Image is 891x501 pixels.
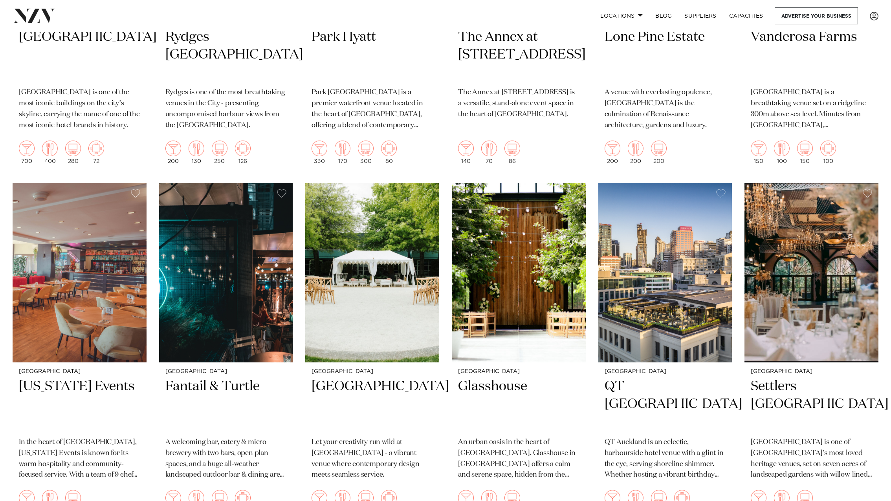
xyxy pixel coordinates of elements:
p: QT Auckland is an eclectic, harbourside hotel venue with a glint in the eye, serving shoreline sh... [605,437,726,481]
p: An urban oasis in the heart of [GEOGRAPHIC_DATA]. Glasshouse in [GEOGRAPHIC_DATA] offers a calm a... [458,437,579,481]
img: dining.png [189,141,204,156]
img: meeting.png [235,141,251,156]
img: dining.png [42,141,58,156]
img: cocktail.png [19,141,35,156]
h2: The Annex at [STREET_ADDRESS] [458,28,579,81]
img: theatre.png [651,141,667,156]
p: [GEOGRAPHIC_DATA] is a breathtaking venue set on a ridgeline 300m above sea level. Minutes from [... [751,87,872,131]
img: Dining area at Texas Events in Auckland [13,183,147,362]
img: cocktail.png [605,141,620,156]
h2: [GEOGRAPHIC_DATA] [19,28,140,81]
img: meeting.png [88,141,104,156]
h2: [US_STATE] Events [19,378,140,431]
h2: Settlers [GEOGRAPHIC_DATA] [751,378,872,431]
img: cocktail.png [165,141,181,156]
h2: Glasshouse [458,378,579,431]
div: 70 [481,141,497,164]
h2: [GEOGRAPHIC_DATA] [312,378,433,431]
small: [GEOGRAPHIC_DATA] [165,369,287,375]
a: BLOG [649,7,678,24]
div: 80 [381,141,397,164]
div: 72 [88,141,104,164]
p: The Annex at [STREET_ADDRESS] is a versatile, stand-alone event space in the heart of [GEOGRAPHIC... [458,87,579,120]
p: Rydges is one of the most breathtaking venues in the City - presenting uncompromised harbour view... [165,87,287,131]
div: 130 [189,141,204,164]
img: cocktail.png [312,141,327,156]
a: Locations [594,7,649,24]
h2: Park Hyatt [312,28,433,81]
img: dining.png [628,141,643,156]
p: [GEOGRAPHIC_DATA] is one of [GEOGRAPHIC_DATA]'s most loved heritage venues, set on seven acres of... [751,437,872,481]
p: Let your creativity run wild at [GEOGRAPHIC_DATA] - a vibrant venue where contemporary design mee... [312,437,433,481]
img: cocktail.png [751,141,766,156]
div: 86 [504,141,520,164]
div: 140 [458,141,474,164]
h2: Rydges [GEOGRAPHIC_DATA] [165,28,287,81]
img: dining.png [774,141,790,156]
small: [GEOGRAPHIC_DATA] [605,369,726,375]
div: 280 [65,141,81,164]
div: 150 [751,141,766,164]
div: 700 [19,141,35,164]
p: Park [GEOGRAPHIC_DATA] is a premier waterfront venue located in the heart of [GEOGRAPHIC_DATA], o... [312,87,433,131]
div: 200 [651,141,667,164]
h2: Vanderosa Farms [751,28,872,81]
div: 300 [358,141,374,164]
p: In the heart of [GEOGRAPHIC_DATA], [US_STATE] Events is known for its warm hospitality and commun... [19,437,140,481]
p: A venue with everlasting opulence, [GEOGRAPHIC_DATA] is the culmination of Renaissance architectu... [605,87,726,131]
h2: QT [GEOGRAPHIC_DATA] [605,378,726,431]
div: 200 [628,141,643,164]
p: [GEOGRAPHIC_DATA] is one of the most iconic buildings on the city’s skyline, carrying the name of... [19,87,140,131]
div: 170 [335,141,350,164]
img: theatre.png [358,141,374,156]
img: meeting.png [820,141,836,156]
p: A welcoming bar, eatery & micro brewery with two bars, open plan spaces, and a huge all-weather l... [165,437,287,481]
div: 150 [797,141,813,164]
img: theatre.png [212,141,227,156]
img: nzv-logo.png [13,9,55,23]
small: [GEOGRAPHIC_DATA] [751,369,872,375]
div: 200 [605,141,620,164]
div: 400 [42,141,58,164]
small: [GEOGRAPHIC_DATA] [458,369,579,375]
img: theatre.png [797,141,813,156]
a: SUPPLIERS [678,7,722,24]
img: dining.png [335,141,350,156]
small: [GEOGRAPHIC_DATA] [19,369,140,375]
a: Advertise your business [775,7,858,24]
a: Capacities [723,7,770,24]
img: cocktail.png [458,141,474,156]
img: theatre.png [504,141,520,156]
img: theatre.png [65,141,81,156]
img: dining.png [481,141,497,156]
div: 100 [820,141,836,164]
h2: Fantail & Turtle [165,378,287,431]
h2: Lone Pine Estate [605,28,726,81]
div: 250 [212,141,227,164]
div: 100 [774,141,790,164]
img: meeting.png [381,141,397,156]
div: 126 [235,141,251,164]
div: 330 [312,141,327,164]
small: [GEOGRAPHIC_DATA] [312,369,433,375]
div: 200 [165,141,181,164]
